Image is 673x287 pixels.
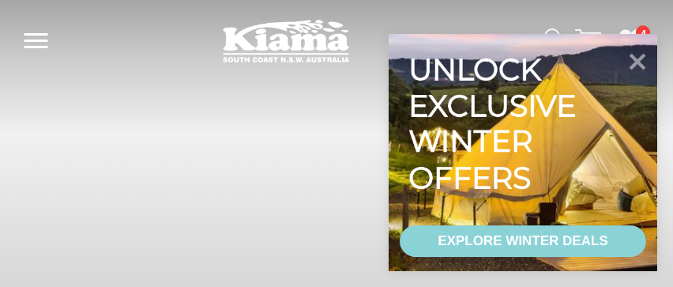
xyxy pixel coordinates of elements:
a: 4 [618,28,642,51]
span: 4 [636,25,650,40]
a: EXPLORE WINTER DEALS [400,225,646,257]
div: Unlock exclusive winter offers [408,51,583,195]
div: EXPLORE WINTER DEALS [438,225,607,257]
img: Kiama Logo [223,19,349,62]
